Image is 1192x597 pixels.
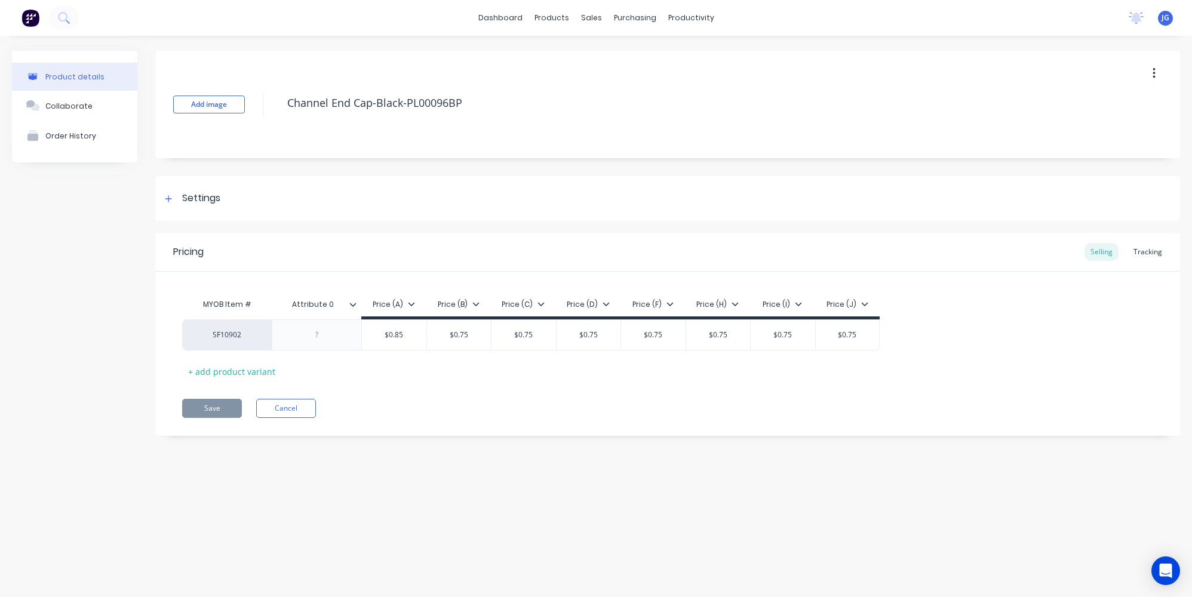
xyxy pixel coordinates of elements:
[1085,243,1119,261] div: Selling
[827,299,868,310] div: Price (J)
[567,299,610,310] div: Price (D)
[12,63,137,91] button: Product details
[686,320,751,350] div: $0.75
[173,245,204,259] div: Pricing
[182,362,281,381] div: + add product variant
[182,293,272,316] div: MYOB Item #
[529,9,575,27] div: products
[256,399,316,418] button: Cancel
[45,72,105,81] div: Product details
[1162,13,1169,23] span: JG
[751,320,815,350] div: $0.75
[45,101,93,110] div: Collaborate
[182,399,242,418] button: Save
[575,9,608,27] div: sales
[272,290,354,319] div: Attribute 0
[608,9,662,27] div: purchasing
[662,9,720,27] div: productivity
[45,131,96,140] div: Order History
[173,96,245,113] button: Add image
[621,320,686,350] div: $0.75
[472,9,529,27] a: dashboard
[12,91,137,121] button: Collaborate
[194,330,260,340] div: SF10902
[21,9,39,27] img: Factory
[632,299,674,310] div: Price (F)
[373,299,415,310] div: Price (A)
[362,320,426,350] div: $0.85
[696,299,739,310] div: Price (H)
[491,320,556,350] div: $0.75
[427,320,491,350] div: $0.75
[182,319,880,350] div: SF10902$0.85$0.75$0.75$0.75$0.75$0.75$0.75$0.75
[438,299,480,310] div: Price (B)
[12,121,137,150] button: Order History
[1151,556,1180,585] div: Open Intercom Messenger
[763,299,802,310] div: Price (I)
[557,320,621,350] div: $0.75
[182,191,220,206] div: Settings
[272,293,361,316] div: Attribute 0
[281,89,1073,117] textarea: Channel End Cap-Black-PL00096BP
[502,299,545,310] div: Price (C)
[1128,243,1168,261] div: Tracking
[816,320,880,350] div: $0.75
